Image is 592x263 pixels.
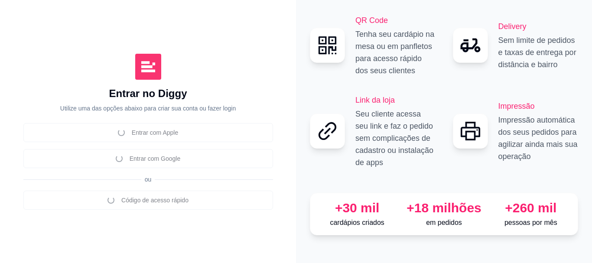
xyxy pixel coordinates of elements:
[404,218,484,228] p: em pedidos
[404,200,484,216] div: +18 milhões
[109,87,187,101] h1: Entrar no Diggy
[317,200,397,216] div: +30 mil
[498,34,579,71] p: Sem limite de pedidos e taxas de entrega por distância e bairro
[355,94,436,106] h2: Link da loja
[355,108,436,169] p: Seu cliente acessa seu link e faz o pedido sem complicações de cadastro ou instalação de apps
[491,200,571,216] div: +260 mil
[355,28,436,77] p: Tenha seu cardápio na mesa ou em panfletos para acesso rápido dos seus clientes
[491,218,571,228] p: pessoas por mês
[498,100,579,112] h2: Impressão
[355,14,436,26] h2: QR Code
[135,54,161,80] img: Diggy
[141,176,155,183] span: ou
[60,104,236,113] p: Utilize uma das opções abaixo para criar sua conta ou fazer login
[317,218,397,228] p: cardápios criados
[498,114,579,162] p: Impressão automática dos seus pedidos para agilizar ainda mais sua operação
[498,20,579,32] h2: Delivery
